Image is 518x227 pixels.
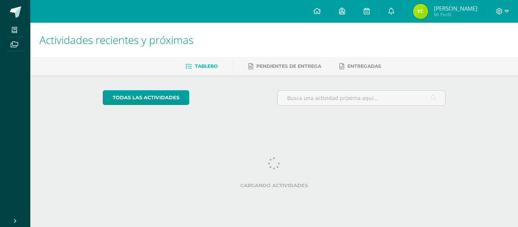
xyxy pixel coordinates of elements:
[278,91,446,105] input: Busca una actividad próxima aquí...
[103,183,446,188] label: Cargando actividades
[413,4,428,19] img: 894823770986b61cbb7d011c5427bd87.png
[185,60,218,72] a: Tablero
[256,63,321,69] span: Pendientes de entrega
[248,60,321,72] a: Pendientes de entrega
[434,5,477,12] span: [PERSON_NAME]
[347,63,381,69] span: Entregadas
[103,90,189,105] a: todas las Actividades
[434,11,477,18] span: Mi Perfil
[39,33,193,47] span: Actividades recientes y próximas
[195,63,218,69] span: Tablero
[339,60,381,72] a: Entregadas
